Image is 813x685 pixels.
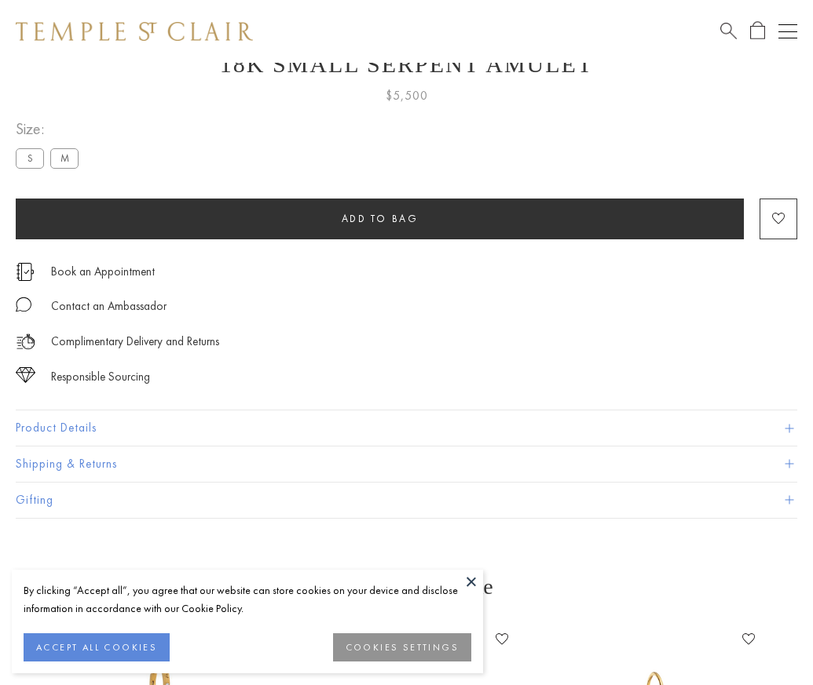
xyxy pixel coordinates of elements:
[51,332,219,352] p: Complimentary Delivery and Returns
[16,51,797,78] h1: 18K Small Serpent Amulet
[24,633,170,661] button: ACCEPT ALL COOKIES
[750,21,765,41] a: Open Shopping Bag
[778,22,797,41] button: Open navigation
[51,263,155,280] a: Book an Appointment
[16,22,253,41] img: Temple St. Clair
[24,581,471,618] div: By clicking “Accept all”, you agree that our website can store cookies on your device and disclos...
[16,263,35,281] img: icon_appointment.svg
[16,148,44,168] label: S
[50,148,79,168] label: M
[720,21,737,41] a: Search
[342,212,419,225] span: Add to bag
[16,410,797,446] button: Product Details
[16,332,35,352] img: icon_delivery.svg
[16,446,797,482] button: Shipping & Returns
[16,367,35,383] img: icon_sourcing.svg
[16,116,85,142] span: Size:
[51,367,150,387] div: Responsible Sourcing
[386,86,428,106] span: $5,500
[333,633,471,661] button: COOKIES SETTINGS
[51,297,167,316] div: Contact an Ambassador
[16,199,744,239] button: Add to bag
[16,483,797,518] button: Gifting
[16,297,31,312] img: MessageIcon-01_2.svg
